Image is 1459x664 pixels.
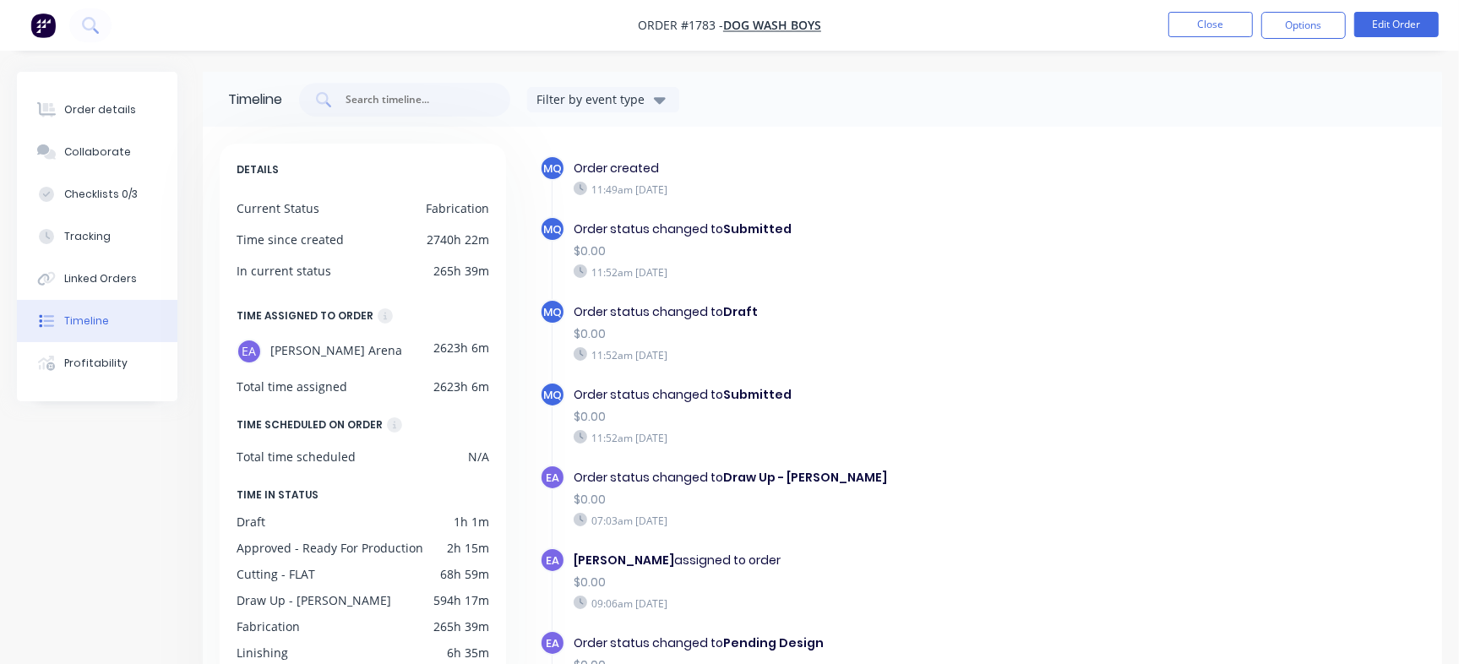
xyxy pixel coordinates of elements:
div: Order status changed to [574,469,1121,487]
div: 07:03am [DATE] [574,513,1121,528]
a: Dog Wash Boys [723,18,821,34]
div: 1h 1m [454,513,489,531]
div: 2740h 22m [427,231,489,248]
div: Checklists 0/3 [64,187,138,202]
div: 265h 39m [433,618,489,635]
div: Profitability [64,356,128,371]
div: N/A [468,448,489,465]
div: Draft [237,513,265,531]
div: 2h 15m [447,539,489,557]
div: Order status changed to [574,634,1121,652]
div: In current status [237,262,331,280]
div: Draw Up - [PERSON_NAME] [237,591,391,609]
div: Time since created [237,231,344,248]
img: Factory [30,13,56,38]
div: Timeline [64,313,109,329]
b: Submitted [723,386,792,403]
div: $0.00 [574,574,1121,591]
div: Order created [574,160,1121,177]
div: $0.00 [574,325,1121,343]
span: EA [546,552,559,569]
div: Order status changed to [574,386,1121,404]
div: 594h 17m [433,591,489,609]
div: Linked Orders [64,271,137,286]
b: Pending Design [723,634,824,651]
span: MQ [543,161,562,177]
div: 2623h 6m [433,339,489,364]
b: Draw Up - [PERSON_NAME] [723,469,887,486]
div: 11:49am [DATE] [574,182,1121,197]
div: $0.00 [574,491,1121,509]
div: Order status changed to [574,303,1121,321]
div: Current Status [237,199,319,217]
button: Timeline [17,300,177,342]
button: Order details [17,89,177,131]
div: 11:52am [DATE] [574,430,1121,445]
button: Close [1168,12,1253,37]
div: Tracking [64,229,111,244]
span: EA [546,635,559,651]
button: Tracking [17,215,177,258]
span: TIME IN STATUS [237,486,318,504]
div: 2623h 6m [433,378,489,395]
span: MQ [543,304,562,320]
button: Collaborate [17,131,177,173]
span: MQ [543,387,562,403]
div: assigned to order [574,552,1121,569]
span: DETAILS [237,161,279,179]
div: Filter by event type [536,90,650,108]
input: Search timeline... [344,91,484,108]
span: Order #1783 - [638,18,723,34]
div: TIME SCHEDULED ON ORDER [237,416,383,434]
div: Approved - Ready For Production [237,539,423,557]
div: 11:52am [DATE] [574,264,1121,280]
span: MQ [543,221,562,237]
b: Submitted [723,220,792,237]
div: Total time scheduled [237,448,356,465]
div: Collaborate [64,144,131,160]
button: Profitability [17,342,177,384]
div: $0.00 [574,408,1121,426]
div: 68h 59m [440,565,489,583]
div: Linishing [237,644,288,661]
div: 11:52am [DATE] [574,347,1121,362]
button: Linked Orders [17,258,177,300]
div: Order details [64,102,136,117]
div: Cutting - FLAT [237,565,315,583]
b: Draft [723,303,758,320]
div: Timeline [228,90,282,110]
div: Order status changed to [574,220,1121,238]
div: Fabrication [426,199,489,217]
button: Checklists 0/3 [17,173,177,215]
span: EA [546,470,559,486]
span: [PERSON_NAME] Arena [270,339,402,364]
div: 265h 39m [433,262,489,280]
button: Edit Order [1354,12,1439,37]
div: 6h 35m [447,644,489,661]
div: EA [237,339,262,364]
button: Options [1261,12,1346,39]
div: 09:06am [DATE] [574,596,1121,611]
div: Total time assigned [237,378,347,395]
button: Filter by event type [527,87,679,112]
b: [PERSON_NAME] [574,552,674,569]
div: TIME ASSIGNED TO ORDER [237,307,373,325]
div: $0.00 [574,242,1121,260]
div: Fabrication [237,618,300,635]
